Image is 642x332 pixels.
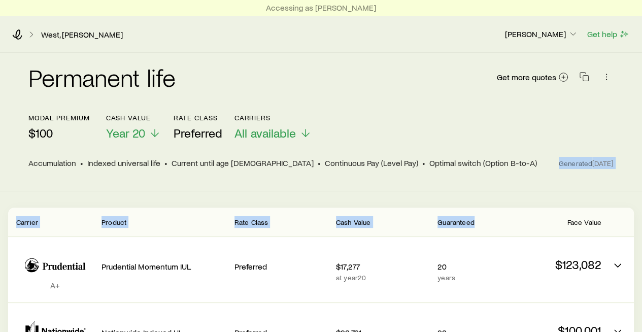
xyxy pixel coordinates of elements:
span: Generated [559,159,614,168]
p: [PERSON_NAME] [505,29,578,39]
span: Year 20 [106,126,145,140]
p: Rate Class [173,114,222,122]
span: Current until age [DEMOGRAPHIC_DATA] [172,158,314,168]
p: Accessing as [PERSON_NAME] [266,3,376,13]
p: Prudential Momentum IUL [102,261,226,272]
span: Optimal switch (Option B-to-A) [429,158,537,168]
p: A+ [16,280,93,290]
button: CarriersAll available [234,114,312,141]
span: Guaranteed [437,218,475,226]
h2: Permanent life [28,65,176,89]
p: Carriers [234,114,312,122]
span: Cash Value [336,218,371,226]
span: Indexed universal life [87,158,160,168]
p: 20 [437,261,500,272]
span: • [318,158,321,168]
span: • [164,158,167,168]
button: Cash ValueYear 20 [106,114,161,141]
a: West, [PERSON_NAME] [41,30,123,40]
span: Product [102,218,126,226]
p: $100 [28,126,89,140]
button: Rate ClassPreferred [173,114,222,141]
span: • [422,158,425,168]
span: Face Value [567,218,601,226]
p: Cash Value [106,114,161,122]
span: Get more quotes [497,73,556,81]
p: Preferred [234,261,328,272]
span: Rate Class [234,218,268,226]
span: [DATE] [592,159,614,168]
p: years [437,274,500,282]
span: Preferred [173,126,222,140]
a: Get more quotes [496,72,569,83]
p: $17,277 [336,261,429,272]
p: modal premium [28,114,89,122]
button: [PERSON_NAME] [504,28,579,41]
p: $123,082 [508,257,601,272]
span: All available [234,126,295,140]
p: at year 20 [336,274,429,282]
span: Accumulation [28,158,76,168]
span: Carrier [16,218,38,226]
button: Get help [587,28,630,40]
span: Continuous Pay (Level Pay) [325,158,418,168]
span: • [80,158,83,168]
